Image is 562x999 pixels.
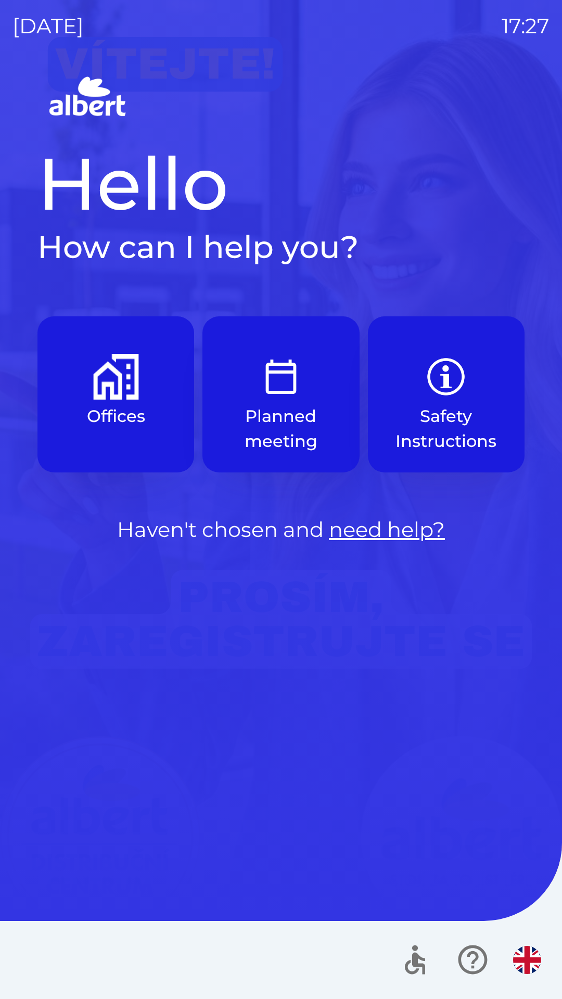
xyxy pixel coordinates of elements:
[423,354,469,400] img: b85e123a-dd5f-4e82-bd26-90b222bbbbcf.png
[37,514,525,545] p: Haven't chosen and
[37,228,525,266] h2: How can I help you?
[202,316,359,472] button: Planned meeting
[513,946,541,974] img: en flag
[393,404,500,454] p: Safety Instructions
[368,316,525,472] button: Safety Instructions
[37,139,525,228] h1: Hello
[502,10,550,42] p: 17:27
[258,354,304,400] img: e9efe3d3-6003-445a-8475-3fd9a2e5368f.png
[37,73,525,123] img: Logo
[329,517,445,542] a: need help?
[227,404,334,454] p: Planned meeting
[12,10,84,42] p: [DATE]
[37,316,194,472] button: Offices
[87,404,145,429] p: Offices
[93,354,139,400] img: d73f94ca-8ab6-4a86-aa04-b3561b69ae4e.png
